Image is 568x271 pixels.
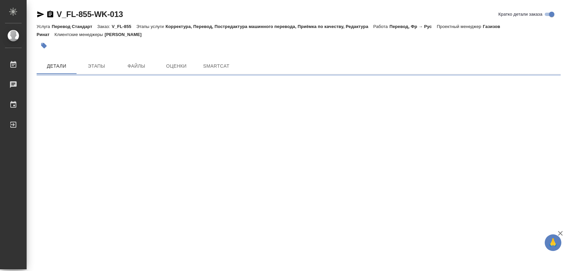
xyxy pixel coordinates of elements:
span: Детали [41,62,73,70]
p: Заказ: [97,24,111,29]
p: Клиентские менеджеры [55,32,105,37]
p: Услуга [37,24,52,29]
p: Перевод Стандарт [52,24,97,29]
p: Корректура, Перевод, Постредактура машинного перевода, Приёмка по качеству, Редактура [165,24,373,29]
button: Скопировать ссылку для ЯМессенджера [37,10,45,18]
span: Файлы [120,62,152,70]
button: Скопировать ссылку [46,10,54,18]
span: Этапы [81,62,112,70]
p: Перевод, Фр → Рус [389,24,437,29]
a: V_FL-855-WK-013 [57,10,123,19]
span: 🙏 [547,236,559,250]
span: Кратко детали заказа [498,11,542,18]
p: Проектный менеджер [437,24,483,29]
span: SmartCat [200,62,232,70]
p: Этапы услуги [136,24,166,29]
button: 🙏 [545,234,561,251]
p: Работа [373,24,390,29]
p: [PERSON_NAME] [105,32,147,37]
button: Добавить тэг [37,38,51,53]
p: V_FL-855 [112,24,136,29]
span: Оценки [160,62,192,70]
